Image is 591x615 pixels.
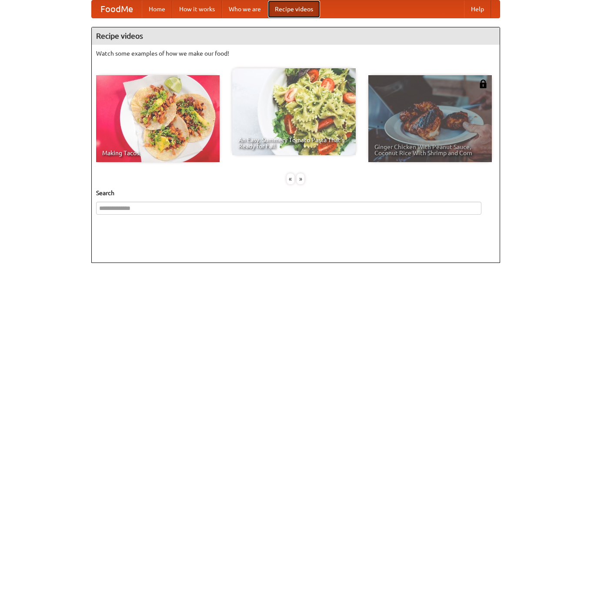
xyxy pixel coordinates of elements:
span: Making Tacos [102,150,214,156]
a: Help [464,0,491,18]
a: Recipe videos [268,0,320,18]
a: An Easy, Summery Tomato Pasta That's Ready for Fall [232,68,356,155]
a: Home [142,0,172,18]
img: 483408.png [479,80,487,88]
a: How it works [172,0,222,18]
a: Making Tacos [96,75,220,162]
p: Watch some examples of how we make our food! [96,49,495,58]
div: « [287,173,294,184]
a: FoodMe [92,0,142,18]
h4: Recipe videos [92,27,500,45]
h5: Search [96,189,495,197]
span: An Easy, Summery Tomato Pasta That's Ready for Fall [238,137,350,149]
div: » [297,173,304,184]
a: Who we are [222,0,268,18]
